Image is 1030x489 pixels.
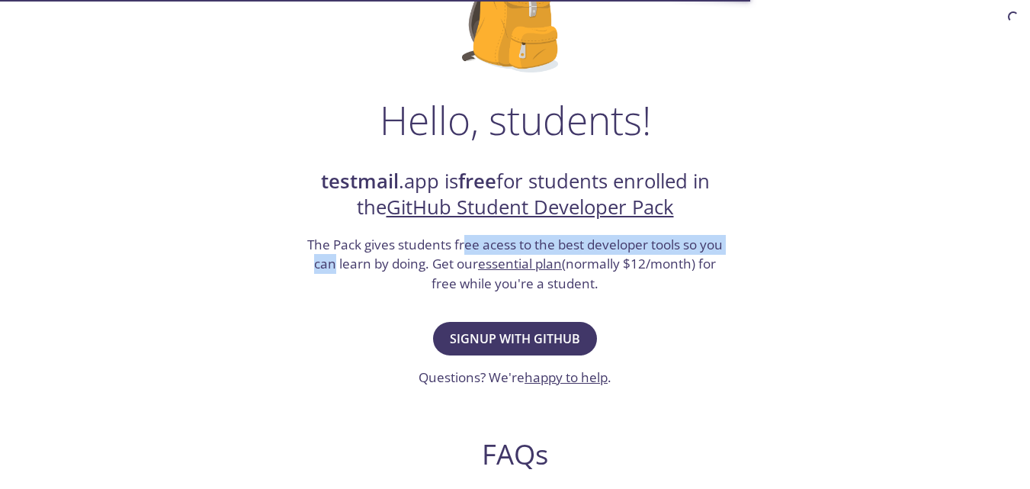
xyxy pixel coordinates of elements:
a: happy to help [525,368,608,386]
h2: .app is for students enrolled in the [306,169,725,221]
strong: testmail [321,168,399,195]
h3: The Pack gives students free acess to the best developer tools so you can learn by doing. Get our... [306,235,725,294]
a: GitHub Student Developer Pack [387,194,674,220]
strong: free [458,168,496,195]
button: Signup with GitHub [433,322,597,355]
h2: FAQs [223,437,808,471]
h3: Questions? We're . [419,368,611,388]
a: essential plan [478,255,562,272]
span: Signup with GitHub [450,328,580,349]
h1: Hello, students! [380,97,651,143]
